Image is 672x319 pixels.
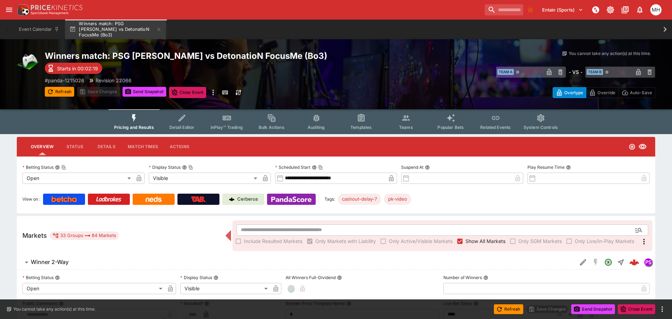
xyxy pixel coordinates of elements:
button: Copy To Clipboard [318,165,323,170]
img: Ladbrokes [96,196,121,202]
button: Copy To Clipboard [61,165,66,170]
span: Team B [587,69,603,75]
img: PriceKinetics Logo [15,3,29,17]
h6: - VS - [569,68,582,76]
p: Number of Winners [443,275,482,280]
p: Betting Status [22,275,54,280]
div: Event type filters [108,109,563,134]
p: You cannot take any action(s) at this time. [569,50,651,57]
div: ed3a6426-7b59-460c-a298-98c44e326268 [629,257,639,267]
span: Team A [497,69,514,75]
h6: Winner 2-Way [31,258,69,266]
button: Straight [615,256,627,269]
div: Visible [180,283,270,294]
button: Overview [25,138,59,155]
h2: Copy To Clipboard [45,50,350,61]
label: Tags: [324,194,335,205]
div: Open [22,283,165,294]
svg: Open [604,258,612,266]
button: Refresh [45,87,74,97]
img: Cerberus [229,196,234,202]
button: Michael Hutchinson [648,2,664,18]
button: Overtype [553,87,586,98]
span: Show All Markets [465,237,505,245]
button: Close Event [169,87,206,98]
button: Play Resume Time [566,165,571,170]
button: All Winners Full-Dividend [337,275,342,280]
a: Cerberus [222,194,264,205]
span: Detail Editor [169,125,194,130]
img: pandascore [644,258,652,266]
span: Related Events [480,125,511,130]
button: Open [632,224,645,236]
p: Copy To Clipboard [45,77,84,84]
button: Suspend At [425,165,430,170]
button: Documentation [619,4,631,16]
button: Winners match: PSG [PERSON_NAME] vs DetonatioN FocusMe (Bo3) [65,20,166,39]
button: Match Times [122,138,164,155]
div: Open [22,173,133,184]
span: Popular Bets [437,125,464,130]
span: Pricing and Results [114,125,154,130]
div: Visible [149,173,260,184]
img: logo-cerberus--red.svg [629,257,639,267]
button: Send Snapshot [571,304,615,314]
a: ed3a6426-7b59-460c-a298-98c44e326268 [627,255,641,269]
button: Notifications [633,4,646,16]
button: Toggle light/dark mode [604,4,617,16]
span: Only Active/Visible Markets [389,237,453,245]
p: Revision 22066 [96,77,132,84]
img: Sportsbook Management [31,12,69,15]
p: Display Status [180,275,212,280]
button: Send Snapshot [122,87,166,97]
span: System Controls [524,125,558,130]
button: Actions [164,138,195,155]
button: Copy To Clipboard [188,165,193,170]
p: You cannot take any action(s) at this time. [13,306,96,312]
input: search [485,4,523,15]
button: Event Calendar [15,20,64,39]
button: Auto-Save [618,87,655,98]
span: Teams [399,125,413,130]
button: Override [586,87,618,98]
span: Only Markets with Liability [315,237,376,245]
svg: More [640,237,648,246]
button: open drawer [3,4,15,16]
img: Panda Score [271,196,311,202]
span: InPlay™ Trading [211,125,243,130]
button: Display Status [213,275,218,280]
button: Open [602,256,615,269]
p: Starts in 00:02:19 [57,65,98,72]
p: Display Status [149,164,181,170]
svg: Visible [638,143,647,151]
button: Edit Detail [577,256,589,269]
p: Override [597,89,615,96]
span: Templates [350,125,372,130]
button: SGM Disabled [589,256,602,269]
p: Play Resume Time [527,164,565,170]
svg: Open [629,143,636,150]
button: Winner 2-Way [17,255,577,269]
span: cashout-delay-7 [338,196,381,203]
span: Auditing [308,125,325,130]
button: more [658,305,666,313]
span: pk-video [384,196,411,203]
button: NOT Connected to PK [589,4,602,16]
button: Display StatusCopy To Clipboard [182,165,187,170]
span: Include Resulted Markets [244,237,302,245]
button: Select Tenant [538,4,587,15]
img: esports.png [17,50,39,73]
div: Michael Hutchinson [650,4,661,15]
p: Betting Status [22,164,54,170]
button: more [209,87,217,98]
p: Cerberus [237,196,258,203]
button: Status [59,138,91,155]
img: Betcha [51,196,77,202]
label: View on : [22,194,40,205]
button: Close Event [618,304,655,314]
button: No Bookmarks [525,4,536,15]
button: Number of Winners [483,275,488,280]
span: Only SGM Markets [518,237,562,245]
p: Scheduled Start [275,164,310,170]
p: All Winners Full-Dividend [286,275,336,280]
